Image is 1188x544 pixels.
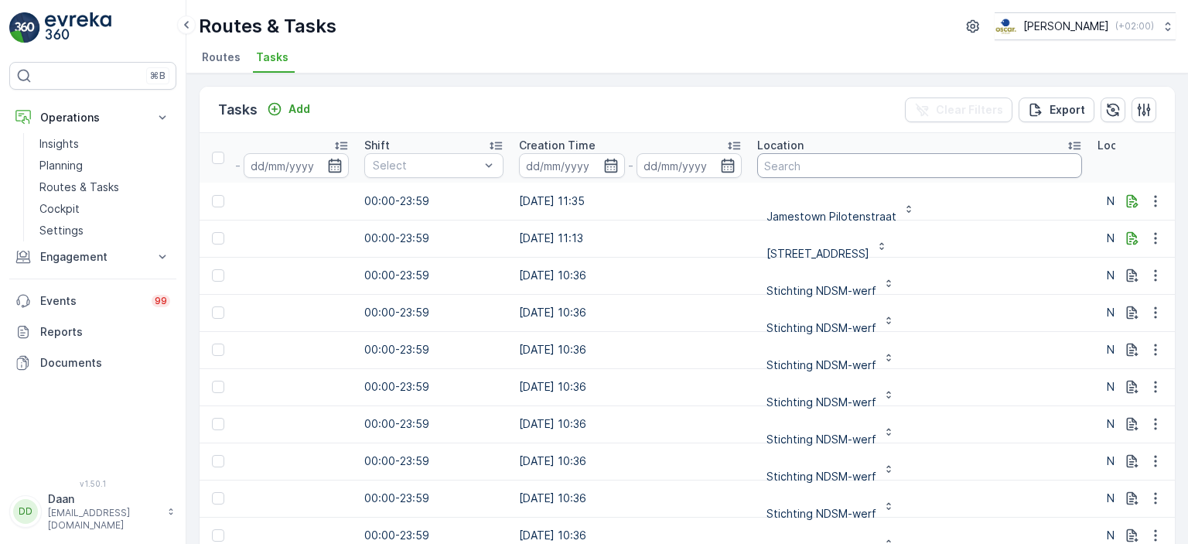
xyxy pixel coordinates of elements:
td: [DATE] [118,443,357,480]
p: Stichting NDSM-werf [766,432,876,447]
button: Jamestown Pilotenstraat [757,189,924,214]
p: Insights [39,136,79,152]
button: Export [1019,98,1094,122]
a: Documents [9,347,176,378]
div: Toggle Row Selected [212,306,224,319]
p: Shift [364,138,390,153]
td: [DATE] [118,257,357,294]
p: 00:00-23:59 [364,231,504,246]
td: [DATE] 10:36 [511,405,749,443]
div: Toggle Row Selected [212,492,224,505]
a: Insights [33,133,176,155]
input: dd/mm/yyyy [637,153,742,178]
p: Cockpit [39,201,80,217]
p: [PERSON_NAME] [1023,19,1109,34]
td: [DATE] 11:35 [511,183,749,220]
a: Reports [9,316,176,347]
p: 00:00-23:59 [364,305,504,320]
td: [DATE] [118,183,357,220]
button: Stichting NDSM-werf [757,337,904,362]
p: Stichting NDSM-werf [766,320,876,336]
td: [DATE] 10:36 [511,480,749,517]
button: Operations [9,102,176,133]
button: [STREET_ADDRESS] [757,226,897,251]
p: 00:00-23:59 [364,416,504,432]
div: Toggle Row Selected [212,195,224,207]
p: Reports [40,324,170,340]
p: Select [373,158,480,173]
button: Stichting NDSM-werf [757,412,904,436]
p: Planning [39,158,83,173]
p: Stichting NDSM-werf [766,506,876,522]
td: [DATE] 10:36 [511,257,749,294]
div: Toggle Row Selected [212,232,224,245]
p: Routes & Tasks [199,14,336,39]
p: Location [757,138,804,153]
button: Stichting NDSM-werf [757,449,904,474]
div: Toggle Row Selected [212,381,224,393]
td: [DATE] [118,220,357,257]
span: Tasks [256,50,288,65]
span: Routes [202,50,241,65]
p: Operations [40,110,145,125]
button: Clear Filters [905,98,1012,122]
p: - [235,156,241,175]
p: ⌘B [150,70,166,82]
a: Cockpit [33,198,176,220]
td: [DATE] [118,405,357,443]
p: [EMAIL_ADDRESS][DOMAIN_NAME] [48,507,159,532]
button: Stichting NDSM-werf [757,263,904,288]
p: Clear Filters [936,102,1003,118]
img: basis-logo_rgb2x.png [995,18,1017,35]
p: Stichting NDSM-werf [766,358,876,373]
p: 00:00-23:59 [364,193,504,209]
button: Engagement [9,241,176,272]
p: Add [288,101,310,117]
input: dd/mm/yyyy [519,153,625,178]
p: Jamestown Pilotenstraat [766,209,896,224]
td: [DATE] 10:36 [511,331,749,368]
td: [DATE] 10:36 [511,294,749,331]
p: Tasks [218,99,258,121]
button: DDDaan[EMAIL_ADDRESS][DOMAIN_NAME] [9,491,176,532]
p: 99 [155,295,167,307]
p: Stichting NDSM-werf [766,469,876,484]
input: Search [757,153,1082,178]
td: [DATE] [118,294,357,331]
p: Settings [39,223,84,238]
p: 00:00-23:59 [364,453,504,469]
p: Export [1050,102,1085,118]
button: Stichting NDSM-werf [757,300,904,325]
p: 00:00-23:59 [364,379,504,395]
td: [DATE] [118,480,357,517]
button: Stichting NDSM-werf [757,375,904,399]
p: 00:00-23:59 [364,268,504,283]
td: [DATE] 11:13 [511,220,749,257]
p: ( +02:00 ) [1115,20,1154,33]
button: Add [261,100,316,118]
p: [STREET_ADDRESS] [766,246,869,262]
button: [PERSON_NAME](+02:00) [995,12,1176,40]
p: Location History [1098,138,1186,153]
p: - [628,156,633,175]
p: Routes & Tasks [39,180,119,195]
p: Stichting NDSM-werf [766,283,876,299]
p: Events [40,293,142,309]
p: 00:00-23:59 [364,528,504,543]
p: 00:00-23:59 [364,491,504,506]
div: Toggle Row Selected [212,529,224,542]
td: [DATE] [118,368,357,405]
button: Stichting NDSM-werf [757,486,904,511]
div: Toggle Row Selected [212,344,224,356]
p: 00:00-23:59 [364,342,504,358]
a: Planning [33,155,176,176]
div: Toggle Row Selected [212,455,224,467]
div: Toggle Row Selected [212,418,224,430]
div: DD [13,499,38,524]
a: Events99 [9,286,176,316]
img: logo_light-DOdMpM7g.png [45,12,111,43]
img: logo [9,12,40,43]
td: [DATE] 10:36 [511,368,749,405]
p: Engagement [40,249,145,265]
div: Toggle Row Selected [212,269,224,282]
